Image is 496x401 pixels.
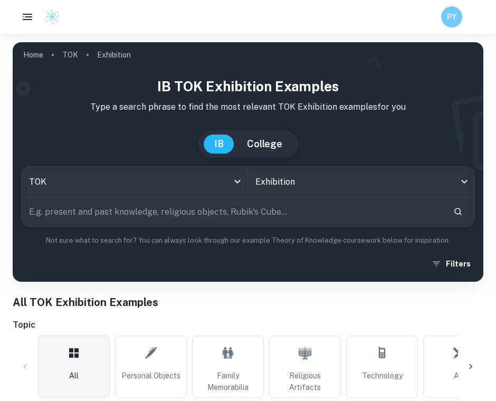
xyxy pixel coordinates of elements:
span: Art [454,370,465,381]
img: Clastify logo [44,9,60,25]
img: profile cover [13,42,483,282]
a: Home [23,47,43,62]
h6: PY [446,11,458,23]
span: Family Memorabilia [197,370,259,393]
h1: All TOK Exhibition Examples [13,294,483,310]
span: All [69,370,79,381]
p: Not sure what to search for? You can always look through our example Theory of Knowledge coursewo... [21,235,475,246]
div: TOK [22,167,247,196]
span: Technology [362,370,403,381]
p: Type a search phrase to find the most relevant TOK Exhibition examples for you [21,101,475,113]
button: PY [441,6,462,27]
span: Religious Artifacts [274,370,336,393]
a: TOK [62,47,78,62]
button: Search [449,203,467,221]
button: IB [204,135,234,154]
h6: Topic [13,319,483,331]
p: Exhibition [97,49,131,61]
div: Exhibition [248,167,474,196]
button: Filters [429,254,475,273]
input: E.g. present and past knowledge, religious objects, Rubik's Cube... [22,197,445,226]
a: Clastify logo [38,9,60,25]
button: College [236,135,293,154]
h1: IB TOK Exhibition examples [21,76,475,97]
span: Personal Objects [121,370,180,381]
